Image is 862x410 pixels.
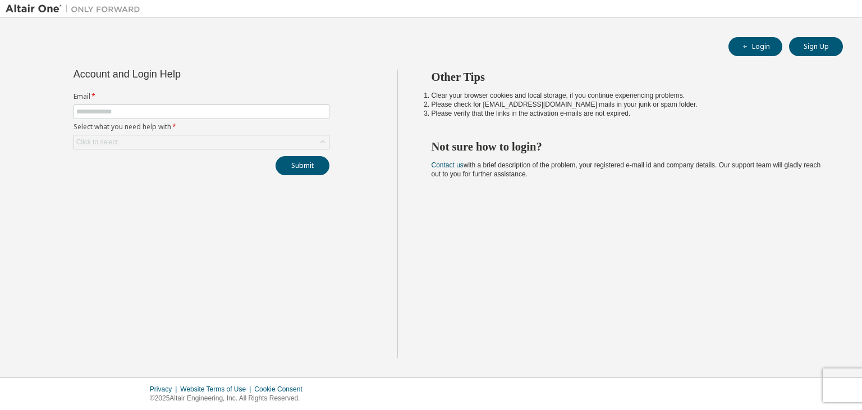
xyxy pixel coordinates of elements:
div: Account and Login Help [74,70,278,79]
h2: Other Tips [432,70,823,84]
span: with a brief description of the problem, your registered e-mail id and company details. Our suppo... [432,161,821,178]
div: Cookie Consent [254,385,309,394]
img: Altair One [6,3,146,15]
h2: Not sure how to login? [432,139,823,154]
a: Contact us [432,161,464,169]
li: Please verify that the links in the activation e-mails are not expired. [432,109,823,118]
div: Privacy [150,385,180,394]
li: Clear your browser cookies and local storage, if you continue experiencing problems. [432,91,823,100]
div: Click to select [74,135,329,149]
button: Login [728,37,782,56]
div: Website Terms of Use [180,385,254,394]
button: Submit [276,156,329,175]
div: Click to select [76,138,118,147]
label: Select what you need help with [74,122,329,131]
button: Sign Up [789,37,843,56]
li: Please check for [EMAIL_ADDRESS][DOMAIN_NAME] mails in your junk or spam folder. [432,100,823,109]
p: © 2025 Altair Engineering, Inc. All Rights Reserved. [150,394,309,403]
label: Email [74,92,329,101]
